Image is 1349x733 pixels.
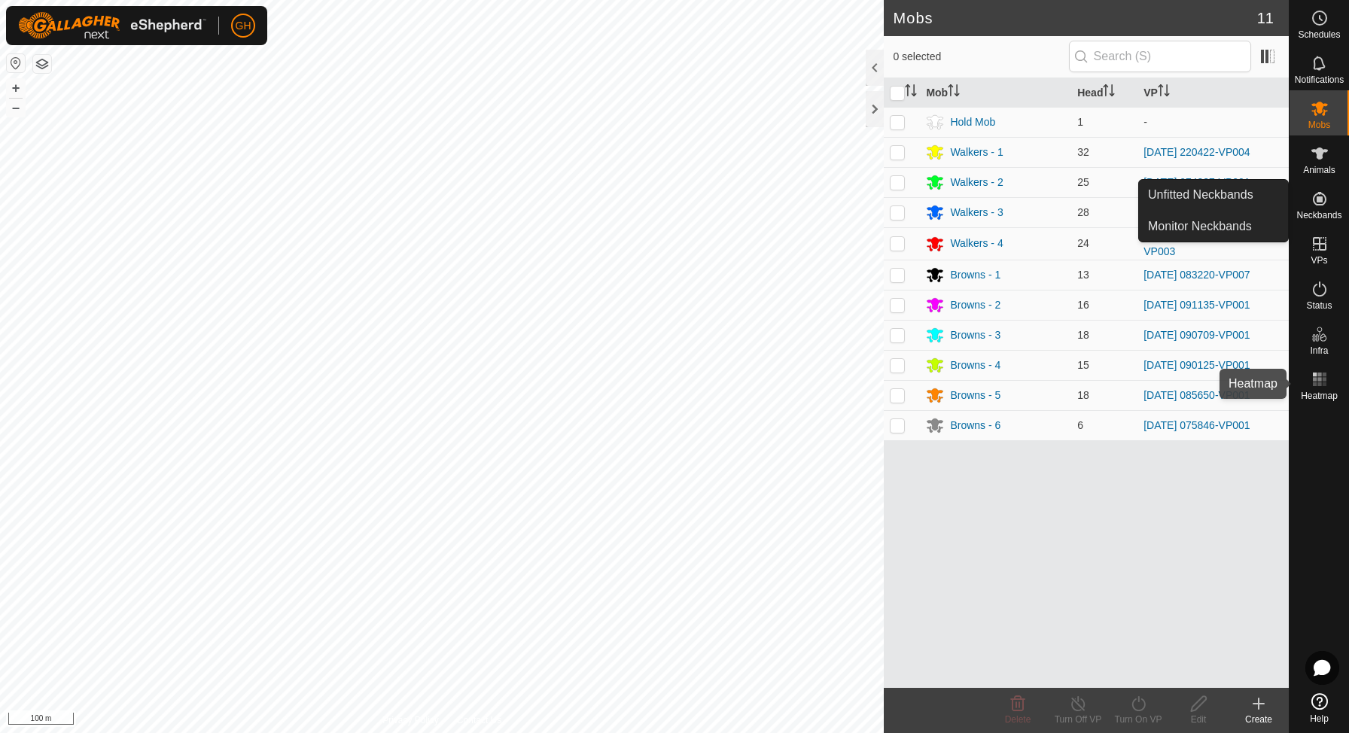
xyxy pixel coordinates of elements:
span: 25 [1077,176,1089,188]
p-sorticon: Activate to sort [905,87,917,99]
span: 18 [1077,389,1089,401]
p-sorticon: Activate to sort [948,87,960,99]
button: Reset Map [7,54,25,72]
span: Status [1306,301,1332,310]
p-sorticon: Activate to sort [1158,87,1170,99]
div: Walkers - 4 [950,236,1003,251]
span: Schedules [1298,30,1340,39]
span: Neckbands [1296,211,1341,220]
div: Browns - 3 [950,327,1000,343]
a: [DATE] 085650-VP001 [1143,389,1250,401]
div: Browns - 6 [950,418,1000,433]
span: 24 [1077,237,1089,249]
span: Monitor Neckbands [1148,217,1252,236]
button: Map Layers [33,55,51,73]
a: [DATE] 083220-VP007 [1143,269,1250,281]
span: 13 [1077,269,1089,281]
a: [DATE] 090125-VP001 [1143,359,1250,371]
a: Privacy Policy [382,713,439,727]
span: 1 [1077,116,1083,128]
a: [DATE] 221710 - COPY-VP003 [1143,230,1256,257]
span: Unfitted Neckbands [1148,186,1253,204]
div: Turn Off VP [1048,713,1108,726]
a: Help [1290,687,1349,729]
th: Head [1071,78,1137,108]
a: [DATE] 074337-VP001 [1143,176,1250,188]
span: 28 [1077,206,1089,218]
span: 32 [1077,146,1089,158]
th: Mob [920,78,1071,108]
div: Browns - 4 [950,357,1000,373]
h2: Mobs [893,9,1256,27]
div: Walkers - 3 [950,205,1003,221]
a: [DATE] 220422-VP004 [1143,146,1250,158]
td: - [1137,107,1289,137]
div: Browns - 5 [950,388,1000,403]
a: Unfitted Neckbands [1139,180,1288,210]
span: Infra [1310,346,1328,355]
div: Browns - 1 [950,267,1000,283]
th: VP [1137,78,1289,108]
span: Mobs [1308,120,1330,129]
div: Turn On VP [1108,713,1168,726]
a: [DATE] 091135-VP001 [1143,299,1250,311]
a: Contact Us [457,713,501,727]
span: GH [236,18,251,34]
div: Browns - 2 [950,297,1000,313]
span: 11 [1257,7,1274,29]
div: Walkers - 1 [950,144,1003,160]
span: 16 [1077,299,1089,311]
span: 0 selected [893,49,1068,65]
div: Hold Mob [950,114,995,130]
span: Heatmap [1301,391,1338,400]
div: Edit [1168,713,1229,726]
input: Search (S) [1069,41,1251,72]
div: Create [1229,713,1289,726]
span: VPs [1311,256,1327,265]
span: Animals [1303,166,1335,175]
span: Delete [1005,714,1031,725]
img: Gallagher Logo [18,12,206,39]
a: [DATE] 090709-VP001 [1143,329,1250,341]
span: 6 [1077,419,1083,431]
span: Notifications [1295,75,1344,84]
span: Help [1310,714,1329,723]
a: [DATE] 075846-VP001 [1143,419,1250,431]
button: + [7,79,25,97]
span: 15 [1077,359,1089,371]
p-sorticon: Activate to sort [1103,87,1115,99]
a: Monitor Neckbands [1139,211,1288,242]
div: Walkers - 2 [950,175,1003,190]
button: – [7,99,25,117]
span: 18 [1077,329,1089,341]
